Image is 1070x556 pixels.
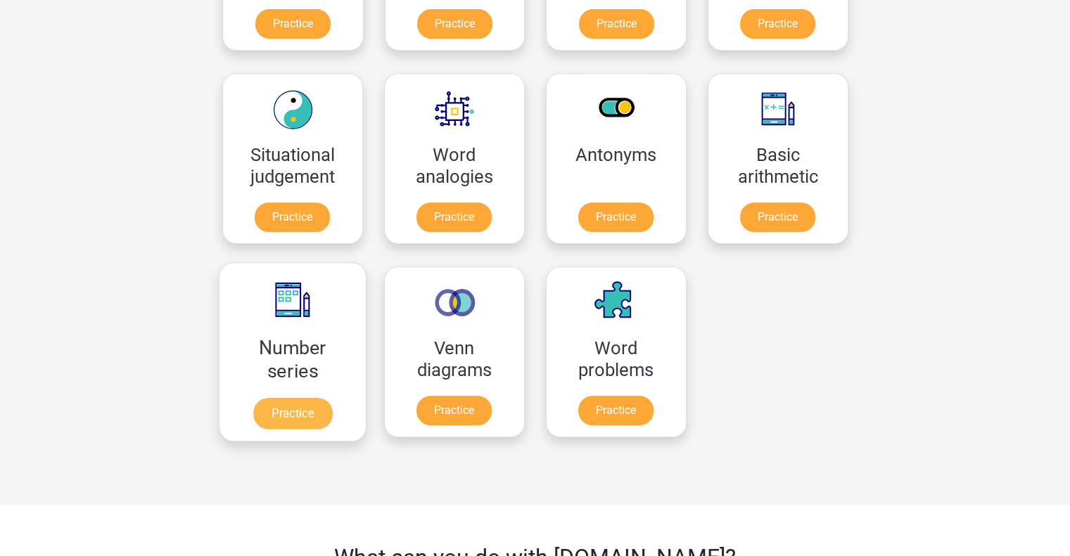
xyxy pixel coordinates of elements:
[253,398,331,429] a: Practice
[740,9,815,39] a: Practice
[578,396,654,425] a: Practice
[579,9,654,39] a: Practice
[417,9,492,39] a: Practice
[255,202,330,232] a: Practice
[416,202,492,232] a: Practice
[416,396,492,425] a: Practice
[578,202,654,232] a: Practice
[255,9,331,39] a: Practice
[740,202,815,232] a: Practice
